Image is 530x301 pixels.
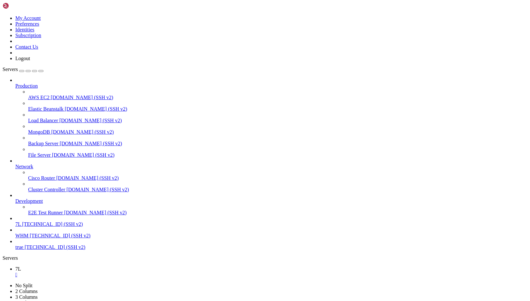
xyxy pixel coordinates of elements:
[64,210,127,215] span: [DOMAIN_NAME] (SSH v2)
[52,152,115,158] span: [DOMAIN_NAME] (SSH v2)
[15,193,527,216] li: Development
[15,198,527,204] a: Development
[28,118,527,123] a: Load Balancer [DOMAIN_NAME] (SSH v2)
[15,289,38,294] a: 2 Columns
[28,129,50,135] span: MongoDB
[15,44,38,50] a: Contact Us
[28,112,527,123] li: Load Balancer [DOMAIN_NAME] (SSH v2)
[15,266,527,278] a: 7L
[22,221,83,227] span: [TECHNICAL_ID] (SSH v2)
[15,221,21,227] span: 7L
[15,244,23,250] span: true
[28,106,64,112] span: Elastic Beanstalk
[28,129,527,135] a: MongoDB [DOMAIN_NAME] (SSH v2)
[15,244,527,250] a: true [TECHNICAL_ID] (SSH v2)
[28,181,527,193] li: Cluster Controller [DOMAIN_NAME] (SSH v2)
[3,67,43,72] a: Servers
[28,187,65,192] span: Cluster Controller
[28,170,527,181] li: Cisco Router [DOMAIN_NAME] (SSH v2)
[28,152,527,158] a: File Server [DOMAIN_NAME] (SSH v2)
[28,204,527,216] li: E2E Test Runner [DOMAIN_NAME] (SSH v2)
[15,227,527,239] li: WHM [TECHNICAL_ID] (SSH v2)
[28,187,527,193] a: Cluster Controller [DOMAIN_NAME] (SSH v2)
[60,141,122,146] span: [DOMAIN_NAME] (SSH v2)
[30,233,90,238] span: [TECHNICAL_ID] (SSH v2)
[15,198,43,204] span: Development
[15,15,41,21] a: My Account
[15,158,527,193] li: Network
[28,95,50,100] span: AWS EC2
[28,100,527,112] li: Elastic Beanstalk [DOMAIN_NAME] (SSH v2)
[66,187,129,192] span: [DOMAIN_NAME] (SSH v2)
[15,21,39,27] a: Preferences
[28,141,58,146] span: Backup Server
[15,221,527,227] a: 7L [TECHNICAL_ID] (SSH v2)
[15,294,38,300] a: 3 Columns
[51,95,113,100] span: [DOMAIN_NAME] (SSH v2)
[15,272,527,278] a: 
[15,164,527,170] a: Network
[28,141,527,147] a: Backup Server [DOMAIN_NAME] (SSH v2)
[51,129,114,135] span: [DOMAIN_NAME] (SSH v2)
[15,77,527,158] li: Production
[65,106,127,112] span: [DOMAIN_NAME] (SSH v2)
[28,95,527,100] a: AWS EC2 [DOMAIN_NAME] (SSH v2)
[15,164,33,169] span: Network
[3,67,18,72] span: Servers
[56,175,119,181] span: [DOMAIN_NAME] (SSH v2)
[28,175,55,181] span: Cisco Router
[28,147,527,158] li: File Server [DOMAIN_NAME] (SSH v2)
[15,266,21,272] span: 7L
[28,210,527,216] a: E2E Test Runner [DOMAIN_NAME] (SSH v2)
[28,175,527,181] a: Cisco Router [DOMAIN_NAME] (SSH v2)
[25,244,85,250] span: [TECHNICAL_ID] (SSH v2)
[15,33,41,38] a: Subscription
[15,233,28,238] span: WHM
[28,123,527,135] li: MongoDB [DOMAIN_NAME] (SSH v2)
[15,56,30,61] a: Logout
[15,83,527,89] a: Production
[15,239,527,250] li: true [TECHNICAL_ID] (SSH v2)
[15,216,527,227] li: 7L [TECHNICAL_ID] (SSH v2)
[28,135,527,147] li: Backup Server [DOMAIN_NAME] (SSH v2)
[28,152,51,158] span: File Server
[15,27,35,32] a: Identities
[15,283,33,288] a: No Split
[28,118,58,123] span: Load Balancer
[3,3,39,9] img: Shellngn
[15,83,38,89] span: Production
[15,233,527,239] a: WHM [TECHNICAL_ID] (SSH v2)
[3,255,527,261] div: Servers
[28,106,527,112] a: Elastic Beanstalk [DOMAIN_NAME] (SSH v2)
[28,210,63,215] span: E2E Test Runner
[59,118,122,123] span: [DOMAIN_NAME] (SSH v2)
[28,89,527,100] li: AWS EC2 [DOMAIN_NAME] (SSH v2)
